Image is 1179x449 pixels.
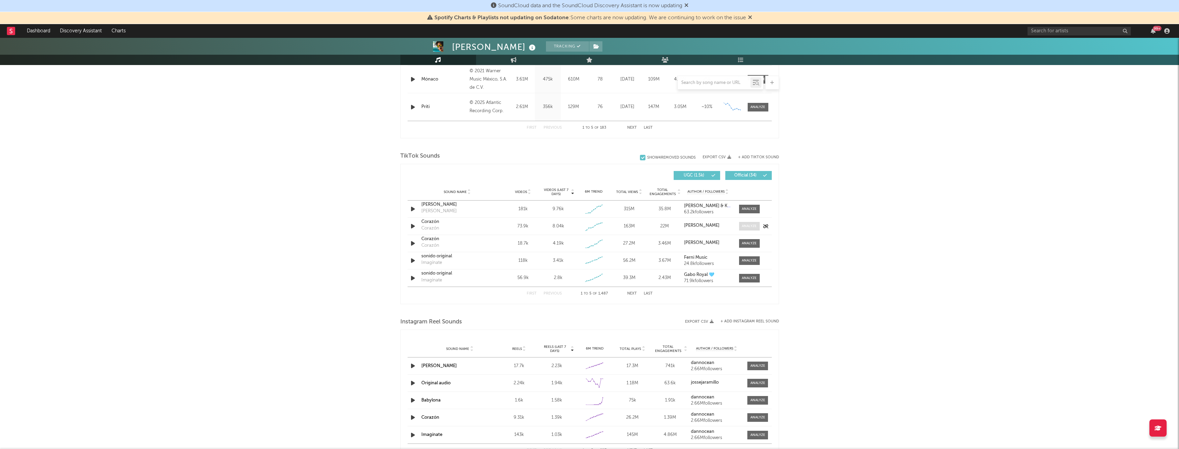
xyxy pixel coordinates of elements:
[649,206,681,213] div: 35.8M
[553,257,564,264] div: 3.41k
[644,292,653,296] button: Last
[644,126,653,130] button: Last
[421,415,439,420] a: Corazón
[616,190,638,194] span: Total Views
[738,156,779,159] button: + Add TikTok Sound
[446,347,469,351] span: Sound Name
[421,364,457,368] a: [PERSON_NAME]
[400,152,440,160] span: TikTok Sounds
[613,275,645,281] div: 39.3M
[647,156,696,160] div: Show 4 Removed Sounds
[421,242,439,249] div: Corazón
[542,188,570,196] span: Videos (last 7 days)
[615,363,650,370] div: 17.3M
[653,363,687,370] div: 741k
[544,292,562,296] button: Previous
[613,257,645,264] div: 56.2M
[22,24,55,38] a: Dashboard
[684,272,732,277] a: Gabo Royal 🩵
[613,223,645,230] div: 163M
[678,173,710,178] span: UGC ( 1.5k )
[684,223,719,228] strong: [PERSON_NAME]
[502,414,536,421] div: 9.31k
[552,206,564,213] div: 9.76k
[627,126,637,130] button: Next
[586,126,590,129] span: to
[562,104,585,110] div: 129M
[691,380,743,385] a: jossejaramillo
[616,104,639,110] div: [DATE]
[695,104,718,110] div: ~ 10 %
[684,204,732,209] a: [PERSON_NAME] & KeniaOs
[540,431,574,438] div: 1.03k
[691,367,743,372] div: 2.66M followers
[748,15,752,21] span: Dismiss
[684,272,714,277] strong: Gabo Royal 🩵
[507,275,539,281] div: 56.9k
[684,210,732,215] div: 63.2k followers
[649,257,681,264] div: 3.67M
[421,236,493,243] div: Corazón
[434,15,746,21] span: : Some charts are now updating. We are continuing to work on the issue
[714,320,779,323] div: + Add Instagram Reel Sound
[421,270,493,277] a: sonido original
[703,155,731,159] button: Export CSV
[613,206,645,213] div: 315M
[400,318,462,326] span: Instagram Reel Sounds
[546,41,589,52] button: Tracking
[421,225,439,232] div: Corazón
[498,3,682,9] span: SoundCloud data and the SoundCloud Discovery Assistant is now updating
[421,253,493,260] div: sonido original
[540,397,574,404] div: 1.58k
[444,190,467,194] span: Sound Name
[421,259,442,266] div: Imagínate
[515,190,527,194] span: Videos
[687,190,725,194] span: Author / Followers
[502,431,536,438] div: 143k
[684,255,732,260] a: Ferni Music
[615,431,650,438] div: 145M
[691,418,743,423] div: 2.66M followers
[684,3,688,9] span: Dismiss
[642,104,665,110] div: 147M
[537,104,559,110] div: 356k
[684,261,732,266] div: 24.8k followers
[588,104,612,110] div: 76
[691,361,714,365] strong: dannocean
[691,401,743,406] div: 2.66M followers
[421,218,493,225] a: Corazón
[615,414,650,421] div: 26.2M
[720,320,779,323] button: + Add Instagram Reel Sound
[725,171,772,180] button: Official(34)
[470,67,507,92] div: © 2021 Warner Music México, S.A. de C.V.
[540,363,574,370] div: 2.23k
[576,290,613,298] div: 1 5 1,487
[653,345,683,353] span: Total Engagements
[649,188,676,196] span: Total Engagements
[421,277,442,284] div: Imagínate
[107,24,130,38] a: Charts
[502,397,536,404] div: 1.6k
[691,395,714,399] strong: dannocean
[434,15,569,21] span: Spotify Charts & Playlists not updating on Sodatone
[544,126,562,130] button: Previous
[578,189,610,194] div: 6M Trend
[421,104,466,110] a: Priti
[540,414,574,421] div: 1.39k
[507,223,539,230] div: 73.9k
[594,126,599,129] span: of
[678,80,750,86] input: Search by song name or URL
[691,429,743,434] a: dannocean
[669,104,692,110] div: 3.05M
[613,240,645,247] div: 27.2M
[576,124,613,132] div: 1 5 183
[691,361,743,365] a: dannocean
[649,240,681,247] div: 3.46M
[684,223,732,228] a: [PERSON_NAME]
[584,292,588,295] span: to
[1153,26,1161,31] div: 99 +
[684,279,732,284] div: 71.9k followers
[691,380,719,385] strong: jossejaramillo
